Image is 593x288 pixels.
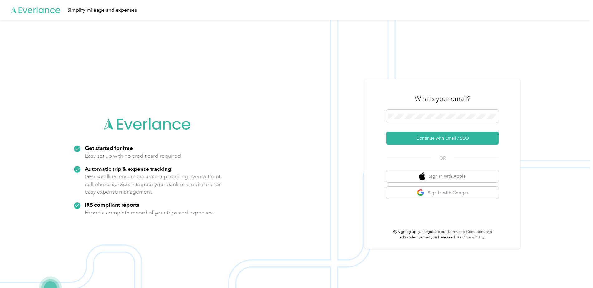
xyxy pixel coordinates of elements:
img: apple logo [419,172,425,180]
button: apple logoSign in with Apple [386,170,499,182]
button: Continue with Email / SSO [386,132,499,145]
h3: What's your email? [415,94,470,103]
p: Export a complete record of your trips and expenses. [85,209,214,217]
a: Privacy Policy [462,235,485,240]
a: Terms and Conditions [447,229,485,234]
strong: Get started for free [85,145,133,151]
p: GPS satellites ensure accurate trip tracking even without cell phone service. Integrate your bank... [85,173,221,196]
iframe: Everlance-gr Chat Button Frame [558,253,593,288]
img: google logo [417,189,425,197]
span: OR [431,155,453,161]
button: google logoSign in with Google [386,187,499,199]
div: Simplify mileage and expenses [67,6,137,14]
strong: Automatic trip & expense tracking [85,166,171,172]
p: By signing up, you agree to our and acknowledge that you have read our . [386,229,499,240]
p: Easy set up with no credit card required [85,152,181,160]
strong: IRS compliant reports [85,201,139,208]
